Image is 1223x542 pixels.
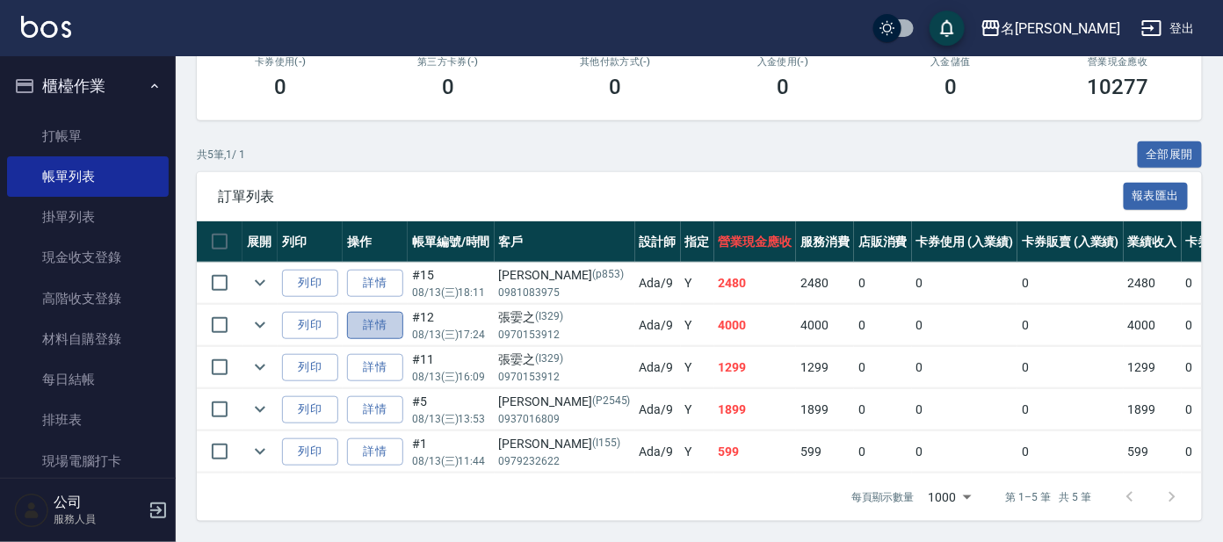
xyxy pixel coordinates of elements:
[408,221,495,263] th: 帳單編號/時間
[1124,347,1182,388] td: 1299
[218,56,344,68] h2: 卡券使用(-)
[7,116,169,156] a: 打帳單
[1134,12,1202,45] button: 登出
[21,16,71,38] img: Logo
[343,221,408,263] th: 操作
[536,308,564,327] p: (I329)
[1124,183,1189,210] button: 報表匯出
[386,56,511,68] h2: 第三方卡券(-)
[681,389,714,430] td: Y
[854,389,912,430] td: 0
[499,435,631,453] div: [PERSON_NAME]
[714,263,797,304] td: 2480
[499,350,631,369] div: 張孁之
[197,147,245,163] p: 共 5 筆, 1 / 1
[854,221,912,263] th: 店販消費
[499,327,631,343] p: 0970153912
[499,285,631,300] p: 0981083975
[1124,389,1182,430] td: 1899
[408,305,495,346] td: #12
[635,263,681,304] td: Ada /9
[499,308,631,327] div: 張孁之
[1017,221,1124,263] th: 卡券販賣 (入業績)
[218,188,1124,206] span: 訂單列表
[278,221,343,263] th: 列印
[347,438,403,466] a: 詳情
[247,396,273,423] button: expand row
[7,319,169,359] a: 材料自購登錄
[912,305,1018,346] td: 0
[247,438,273,465] button: expand row
[635,221,681,263] th: 設計師
[408,431,495,473] td: #1
[1088,75,1149,99] h3: 10277
[1055,56,1181,68] h2: 營業現金應收
[1124,187,1189,204] a: 報表匯出
[282,270,338,297] button: 列印
[1124,305,1182,346] td: 4000
[610,75,622,99] h3: 0
[347,270,403,297] a: 詳情
[796,305,854,346] td: 4000
[681,263,714,304] td: Y
[796,263,854,304] td: 2480
[1124,431,1182,473] td: 599
[592,266,624,285] p: (p853)
[247,312,273,338] button: expand row
[720,56,846,68] h2: 入金使用(-)
[681,431,714,473] td: Y
[408,389,495,430] td: #5
[412,327,490,343] p: 08/13 (三) 17:24
[777,75,789,99] h3: 0
[930,11,965,46] button: save
[912,263,1018,304] td: 0
[912,347,1018,388] td: 0
[499,393,631,411] div: [PERSON_NAME]
[347,354,403,381] a: 詳情
[412,453,490,469] p: 08/13 (三) 11:44
[796,389,854,430] td: 1899
[851,489,915,505] p: 每頁顯示數量
[912,431,1018,473] td: 0
[247,354,273,380] button: expand row
[7,197,169,237] a: 掛單列表
[714,221,797,263] th: 營業現金應收
[7,278,169,319] a: 高階收支登錄
[54,494,143,511] h5: 公司
[635,305,681,346] td: Ada /9
[922,473,978,521] div: 1000
[1138,141,1203,169] button: 全部展開
[1017,431,1124,473] td: 0
[1017,263,1124,304] td: 0
[282,396,338,423] button: 列印
[714,347,797,388] td: 1299
[242,221,278,263] th: 展開
[408,263,495,304] td: #15
[912,389,1018,430] td: 0
[347,312,403,339] a: 詳情
[714,305,797,346] td: 4000
[442,75,454,99] h3: 0
[854,347,912,388] td: 0
[499,266,631,285] div: [PERSON_NAME]
[7,156,169,197] a: 帳單列表
[7,400,169,440] a: 排班表
[635,431,681,473] td: Ada /9
[247,270,273,296] button: expand row
[499,411,631,427] p: 0937016809
[412,369,490,385] p: 08/13 (三) 16:09
[7,441,169,481] a: 現場電腦打卡
[592,393,631,411] p: (P2545)
[1124,263,1182,304] td: 2480
[973,11,1127,47] button: 名[PERSON_NAME]
[681,347,714,388] td: Y
[536,350,564,369] p: (I329)
[408,347,495,388] td: #11
[854,263,912,304] td: 0
[592,435,620,453] p: (I155)
[854,305,912,346] td: 0
[7,63,169,109] button: 櫃檯作業
[14,493,49,528] img: Person
[274,75,286,99] h3: 0
[1006,489,1091,505] p: 第 1–5 筆 共 5 筆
